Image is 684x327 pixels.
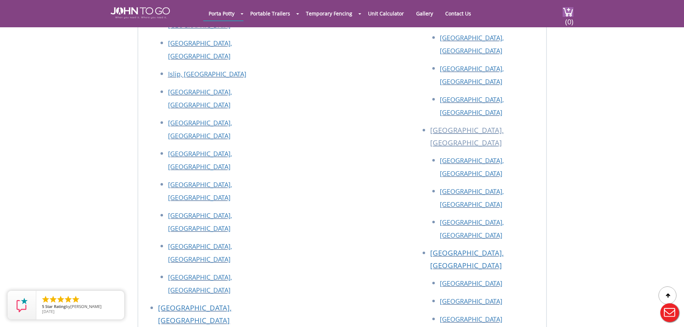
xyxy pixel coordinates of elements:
[168,149,232,171] a: [GEOGRAPHIC_DATA], [GEOGRAPHIC_DATA]
[245,6,296,20] a: Portable Trailers
[168,211,232,233] a: [GEOGRAPHIC_DATA], [GEOGRAPHIC_DATA]
[168,180,232,202] a: [GEOGRAPHIC_DATA], [GEOGRAPHIC_DATA]
[440,6,476,20] a: Contact Us
[111,7,170,19] img: JOHN to go
[168,242,232,263] a: [GEOGRAPHIC_DATA], [GEOGRAPHIC_DATA]
[42,309,55,314] span: [DATE]
[42,304,118,309] span: by
[203,6,240,20] a: Porta Potty
[440,95,504,117] a: [GEOGRAPHIC_DATA], [GEOGRAPHIC_DATA]
[430,124,539,154] li: [GEOGRAPHIC_DATA], [GEOGRAPHIC_DATA]
[71,295,80,304] li: 
[565,11,573,27] span: (0)
[440,33,504,55] a: [GEOGRAPHIC_DATA], [GEOGRAPHIC_DATA]
[363,6,409,20] a: Unit Calculator
[45,304,66,309] span: Star Rating
[41,295,50,304] li: 
[563,7,573,17] img: cart a
[440,64,504,86] a: [GEOGRAPHIC_DATA], [GEOGRAPHIC_DATA]
[301,6,358,20] a: Temporary Fencing
[168,70,246,78] a: Islip, [GEOGRAPHIC_DATA]
[158,303,232,325] a: [GEOGRAPHIC_DATA], [GEOGRAPHIC_DATA]
[655,298,684,327] button: Live Chat
[42,304,44,309] span: 5
[56,295,65,304] li: 
[64,295,73,304] li: 
[440,279,502,288] a: [GEOGRAPHIC_DATA]
[411,6,438,20] a: Gallery
[440,218,504,239] a: [GEOGRAPHIC_DATA], [GEOGRAPHIC_DATA]
[440,187,504,209] a: [GEOGRAPHIC_DATA], [GEOGRAPHIC_DATA]
[70,304,102,309] span: [PERSON_NAME]
[168,39,232,60] a: [GEOGRAPHIC_DATA], [GEOGRAPHIC_DATA]
[430,248,504,270] a: [GEOGRAPHIC_DATA], [GEOGRAPHIC_DATA]
[440,297,502,305] a: [GEOGRAPHIC_DATA]
[440,315,502,323] a: [GEOGRAPHIC_DATA]
[15,298,29,312] img: Review Rating
[168,273,232,294] a: [GEOGRAPHIC_DATA], [GEOGRAPHIC_DATA]
[168,88,232,109] a: [GEOGRAPHIC_DATA], [GEOGRAPHIC_DATA]
[49,295,57,304] li: 
[168,118,232,140] a: [GEOGRAPHIC_DATA], [GEOGRAPHIC_DATA]
[440,156,504,178] a: [GEOGRAPHIC_DATA], [GEOGRAPHIC_DATA]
